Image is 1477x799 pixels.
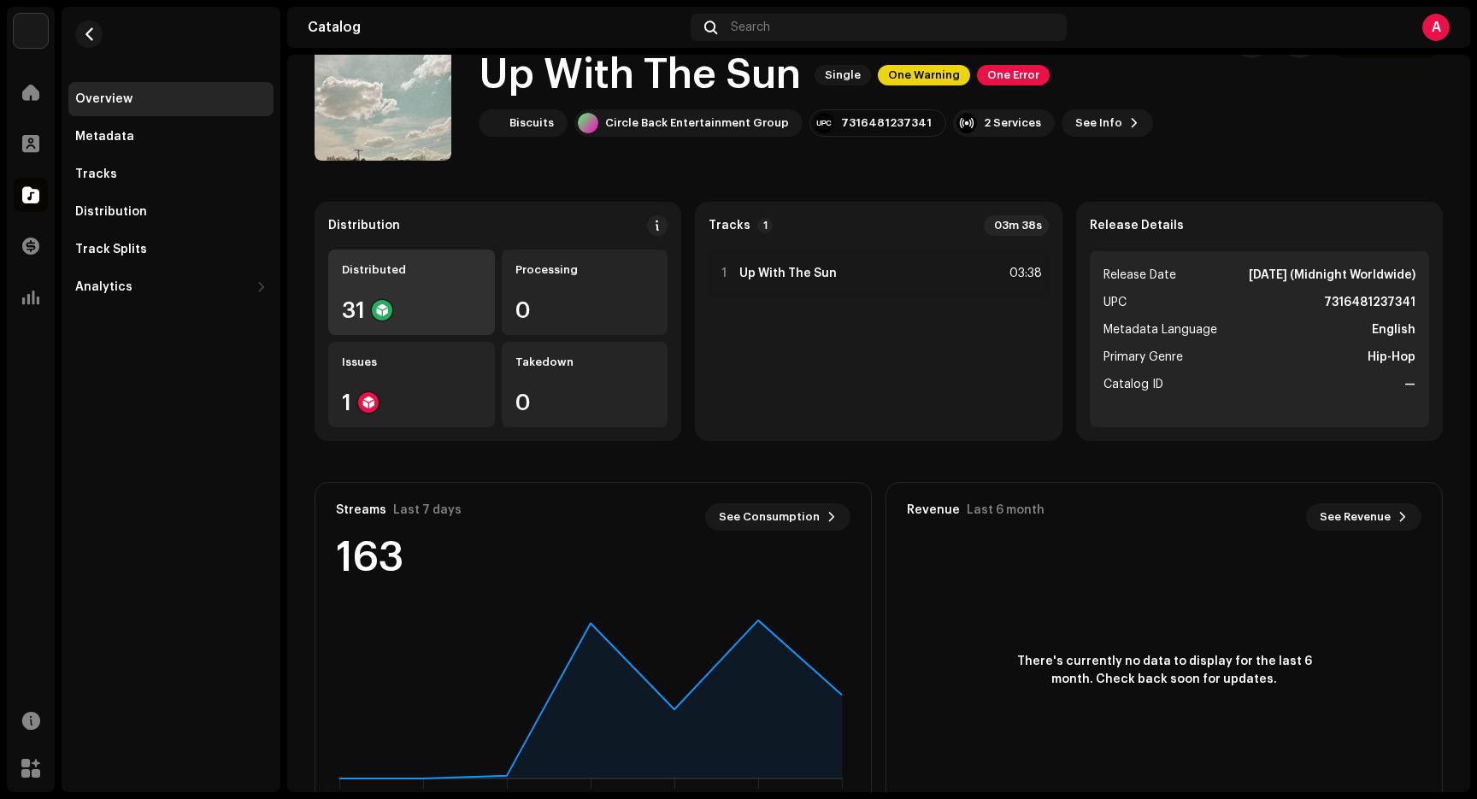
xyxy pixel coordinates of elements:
span: There's currently no data to display for the last 6 month. Check back soon for updates. [1010,653,1318,689]
h1: Up With The Sun [479,48,801,103]
span: One Warning [878,65,970,85]
div: Issues [342,355,481,369]
div: Biscuits [509,116,554,130]
div: Overview [75,92,132,106]
span: Release Date [1103,265,1176,285]
div: 7316481237341 [841,116,932,130]
button: See Consumption [705,503,850,531]
div: Revenue [907,503,960,517]
div: 03m 38s [984,215,1049,236]
div: Analytics [75,280,132,294]
div: Tracks [75,167,117,181]
span: Catalog ID [1103,374,1163,395]
strong: [DATE] (Midnight Worldwide) [1249,265,1415,285]
div: Track Splits [75,243,147,256]
div: A [1422,14,1450,41]
span: Primary Genre [1103,347,1183,367]
re-m-nav-item: Distribution [68,195,274,229]
div: Streams [336,503,386,517]
div: Distribution [75,205,147,219]
strong: Tracks [709,219,750,232]
img: ba8ebd69-4295-4255-a456-837fa49e70b0 [14,14,48,48]
span: Metadata Language [1103,320,1217,340]
strong: English [1372,320,1415,340]
re-m-nav-item: Tracks [68,157,274,191]
strong: — [1404,374,1415,395]
div: Metadata [75,130,134,144]
span: One Error [977,65,1050,85]
p-badge: 1 [757,218,773,233]
re-m-nav-item: Track Splits [68,232,274,267]
span: See Info [1075,106,1122,140]
div: Last 7 days [393,503,462,517]
div: Takedown [515,355,655,369]
strong: Up With The Sun [739,267,837,280]
span: See Consumption [719,500,820,534]
span: UPC [1103,292,1127,313]
span: Single [815,65,871,85]
strong: Release Details [1090,219,1184,232]
span: See Revenue [1320,500,1391,534]
div: 03:38 [1004,263,1042,284]
re-m-nav-dropdown: Analytics [68,270,274,304]
div: Distribution [328,219,400,232]
strong: 7316481237341 [1324,292,1415,313]
button: See Info [1062,109,1153,137]
strong: Hip-Hop [1368,347,1415,367]
div: Last 6 month [967,503,1044,517]
div: Processing [515,263,655,277]
div: Circle Back Entertainment Group [605,116,789,130]
span: Search [731,21,770,34]
re-m-nav-item: Overview [68,82,274,116]
button: See Revenue [1306,503,1421,531]
div: 2 Services [984,116,1041,130]
re-m-nav-item: Metadata [68,120,274,154]
div: Distributed [342,263,481,277]
div: Catalog [308,21,684,34]
img: 7358c724-3bbc-4b0e-8fa4-cb381644a14b [482,113,503,133]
